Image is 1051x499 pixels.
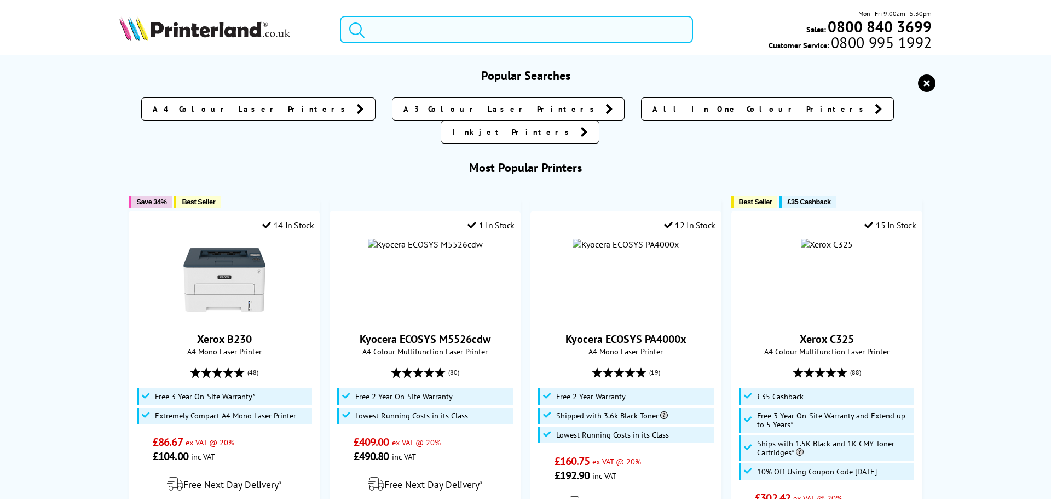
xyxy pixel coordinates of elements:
[828,16,932,37] b: 0800 840 3699
[174,196,221,208] button: Best Seller
[850,362,861,383] span: (88)
[135,346,314,357] span: A4 Mono Laser Printer
[592,456,641,467] span: ex VAT @ 20%
[262,220,314,231] div: 14 In Stock
[191,451,215,462] span: inc VAT
[141,97,376,121] a: A4 Colour Laser Printers
[467,220,515,231] div: 1 In Stock
[452,127,575,137] span: Inkjet Printers
[556,392,626,401] span: Free 2 Year Warranty
[119,16,326,43] a: Printerland Logo
[801,239,853,250] img: Xerox C325
[769,37,932,50] span: Customer Service:
[392,451,416,462] span: inc VAT
[757,467,877,476] span: 10% Off Using Coupon Code [DATE]
[757,392,804,401] span: £35 Cashback
[565,332,686,346] a: Kyocera ECOSYS PA4000x
[829,37,932,48] span: 0800 995 1992
[652,104,869,114] span: All In One Colour Printers
[592,471,616,481] span: inc VAT
[119,68,932,83] h3: Popular Searches
[354,435,389,449] span: £409.00
[731,196,778,208] button: Best Seller
[155,411,296,420] span: Extremely Compact A4 Mono Laser Printer
[649,362,660,383] span: (19)
[737,346,916,357] span: A4 Colour Multifunction Laser Printer
[664,220,715,231] div: 12 In Stock
[197,332,252,346] a: Xerox B230
[336,346,515,357] span: A4 Colour Multifunction Laser Printer
[182,198,215,206] span: Best Seller
[403,104,600,114] span: A3 Colour Laser Printers
[536,346,715,357] span: A4 Mono Laser Printer
[806,24,826,35] span: Sales:
[739,198,772,206] span: Best Seller
[153,435,183,449] span: £86.67
[757,439,911,457] span: Ships with 1.5K Black and 1K CMY Toner Cartridges*
[779,196,836,208] button: £35 Cashback
[556,411,668,420] span: Shipped with 3.6k Black Toner
[556,431,669,439] span: Lowest Running Costs in its Class
[119,160,932,175] h3: Most Popular Printers
[441,121,599,144] a: Inkjet Printers
[448,362,459,383] span: (80)
[136,198,166,206] span: Save 34%
[858,8,932,19] span: Mon - Fri 9:00am - 5:30pm
[392,437,441,448] span: ex VAT @ 20%
[153,104,351,114] span: A4 Colour Laser Printers
[183,312,265,323] a: Xerox B230
[573,239,679,250] img: Kyocera ECOSYS PA4000x
[129,196,172,208] button: Save 34%
[247,362,258,383] span: (48)
[864,220,916,231] div: 15 In Stock
[183,239,265,321] img: Xerox B230
[392,97,625,121] a: A3 Colour Laser Printers
[757,411,911,429] span: Free 3 Year On-Site Warranty and Extend up to 5 Years*
[186,437,234,448] span: ex VAT @ 20%
[368,239,483,250] img: Kyocera ECOSYS M5526cdw
[826,21,932,32] a: 0800 840 3699
[800,332,854,346] a: Xerox C325
[153,449,188,463] span: £104.00
[354,449,389,463] span: £490.80
[360,332,490,346] a: Kyocera ECOSYS M5526cdw
[355,392,453,401] span: Free 2 Year On-Site Warranty
[155,392,255,401] span: Free 3 Year On-Site Warranty*
[641,97,894,121] a: All In One Colour Printers
[119,16,290,41] img: Printerland Logo
[555,454,590,468] span: £160.75
[787,198,830,206] span: £35 Cashback
[555,468,590,483] span: £192.90
[355,411,468,420] span: Lowest Running Costs in its Class
[340,16,693,43] input: Search product or brand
